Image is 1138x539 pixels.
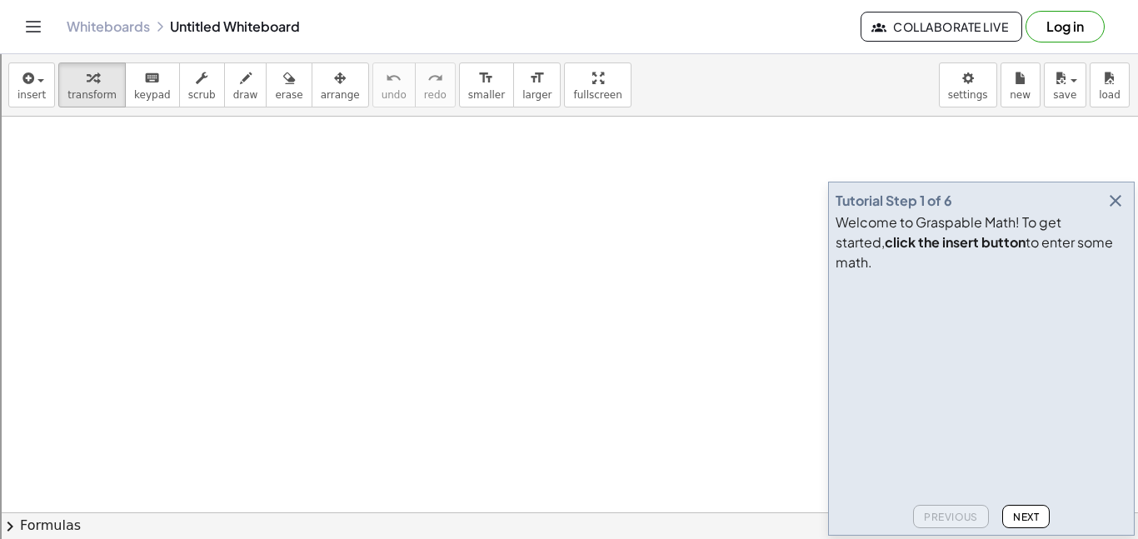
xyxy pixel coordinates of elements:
button: Next [1002,505,1050,528]
div: Options [7,67,1131,82]
span: Collaborate Live [875,19,1008,34]
div: Sort New > Old [7,22,1131,37]
div: Welcome to Graspable Math! To get started, to enter some math. [836,212,1127,272]
div: Move To ... [7,112,1131,127]
span: Next [1013,511,1039,523]
button: transform [58,62,126,107]
div: Tutorial Step 1 of 6 [836,191,952,211]
button: Log in [1026,11,1105,42]
a: Whiteboards [67,18,150,35]
div: Sign out [7,82,1131,97]
button: Toggle navigation [20,13,47,40]
span: transform [67,89,117,101]
div: Delete [7,52,1131,67]
b: click the insert button [885,233,1026,251]
button: Collaborate Live [861,12,1022,42]
div: Move To ... [7,37,1131,52]
div: Sort A > Z [7,7,1131,22]
div: Rename [7,97,1131,112]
